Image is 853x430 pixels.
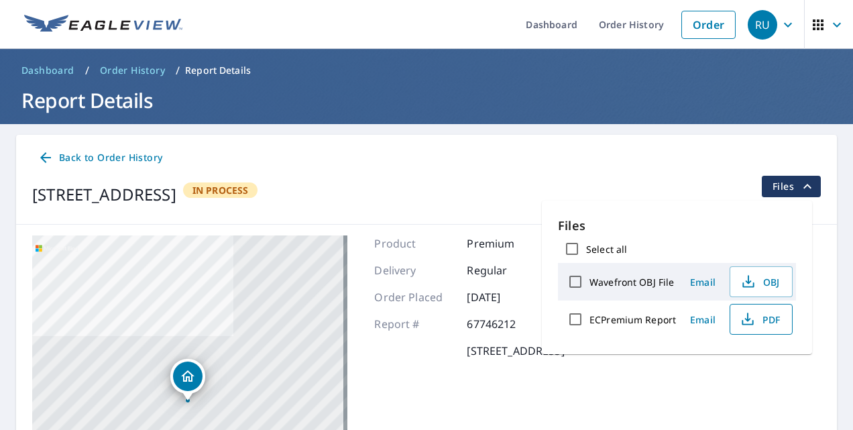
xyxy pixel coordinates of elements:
h1: Report Details [16,87,837,114]
label: Wavefront OBJ File [589,276,674,288]
span: Order History [100,64,165,77]
button: OBJ [730,266,793,297]
span: Files [773,178,815,195]
span: PDF [738,311,781,327]
li: / [85,62,89,78]
label: ECPremium Report [589,313,676,326]
span: In Process [184,184,257,197]
p: Report # [374,316,455,332]
button: Email [681,309,724,330]
span: Dashboard [21,64,74,77]
a: Back to Order History [32,146,168,170]
p: Order Placed [374,289,455,305]
li: / [176,62,180,78]
button: filesDropdownBtn-67746212 [761,176,821,197]
p: Delivery [374,262,455,278]
p: [STREET_ADDRESS] [467,343,564,359]
a: Order History [95,60,170,81]
span: Email [687,276,719,288]
p: Report Details [185,64,251,77]
label: Select all [586,243,627,256]
div: [STREET_ADDRESS] [32,182,176,207]
button: Email [681,272,724,292]
span: Back to Order History [38,150,162,166]
p: Premium [467,235,547,252]
nav: breadcrumb [16,60,837,81]
img: EV Logo [24,15,182,35]
a: Dashboard [16,60,80,81]
span: OBJ [738,274,781,290]
div: RU [748,10,777,40]
a: Order [681,11,736,39]
p: Files [558,217,796,235]
p: Regular [467,262,547,278]
p: [DATE] [467,289,547,305]
button: PDF [730,304,793,335]
div: Dropped pin, building 1, Residential property, 314 Monterey Ave Liberty, MO 64068 [170,359,205,400]
span: Email [687,313,719,326]
p: Product [374,235,455,252]
p: 67746212 [467,316,547,332]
